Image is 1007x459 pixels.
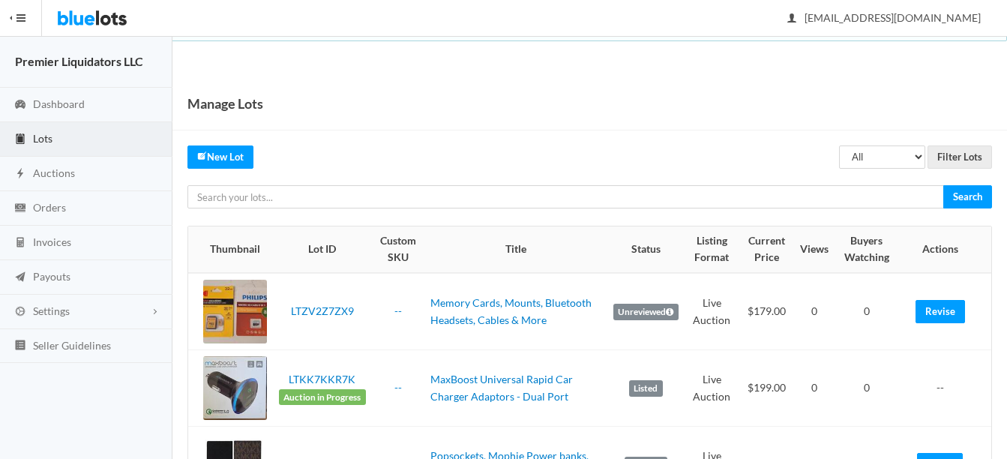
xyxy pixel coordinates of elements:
span: Invoices [33,235,71,248]
ion-icon: cog [13,305,28,319]
h1: Manage Lots [187,92,263,115]
a: Revise [916,300,965,323]
a: LTKK7KKR7K [289,373,355,385]
span: Seller Guidelines [33,339,111,352]
label: Listed [629,380,663,397]
td: 0 [794,350,835,427]
a: Memory Cards, Mounts, Bluetooth Headsets, Cables & More [430,296,592,326]
ion-icon: flash [13,167,28,181]
td: Live Auction [685,350,739,427]
td: 0 [835,273,898,350]
span: [EMAIL_ADDRESS][DOMAIN_NAME] [788,11,981,24]
th: Title [424,226,607,273]
th: Current Price [739,226,794,273]
a: -- [394,304,402,317]
ion-icon: clipboard [13,133,28,147]
td: Live Auction [685,273,739,350]
ion-icon: paper plane [13,271,28,285]
td: $199.00 [739,350,794,427]
ion-icon: list box [13,339,28,353]
a: MaxBoost Universal Rapid Car Charger Adaptors - Dual Port [430,373,573,403]
td: -- [898,350,991,427]
label: Unreviewed [613,304,679,320]
span: Auctions [33,166,75,179]
ion-icon: speedometer [13,98,28,112]
span: Payouts [33,270,70,283]
ion-icon: calculator [13,236,28,250]
a: createNew Lot [187,145,253,169]
input: Filter Lots [928,145,992,169]
strong: Premier Liquidators LLC [15,54,143,68]
th: Actions [898,226,991,273]
span: Dashboard [33,97,85,110]
span: Auction in Progress [279,389,366,406]
th: Listing Format [685,226,739,273]
ion-icon: cash [13,202,28,216]
td: $179.00 [739,273,794,350]
td: 0 [794,273,835,350]
input: Search [943,185,992,208]
input: Search your lots... [187,185,944,208]
a: -- [394,381,402,394]
a: LTZV2Z7ZX9 [291,304,354,317]
th: Views [794,226,835,273]
span: Orders [33,201,66,214]
th: Buyers Watching [835,226,898,273]
th: Lot ID [273,226,372,273]
span: Lots [33,132,52,145]
span: Settings [33,304,70,317]
th: Status [607,226,685,273]
ion-icon: create [197,151,207,160]
td: 0 [835,350,898,427]
th: Custom SKU [372,226,424,273]
ion-icon: person [784,12,799,26]
th: Thumbnail [188,226,273,273]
